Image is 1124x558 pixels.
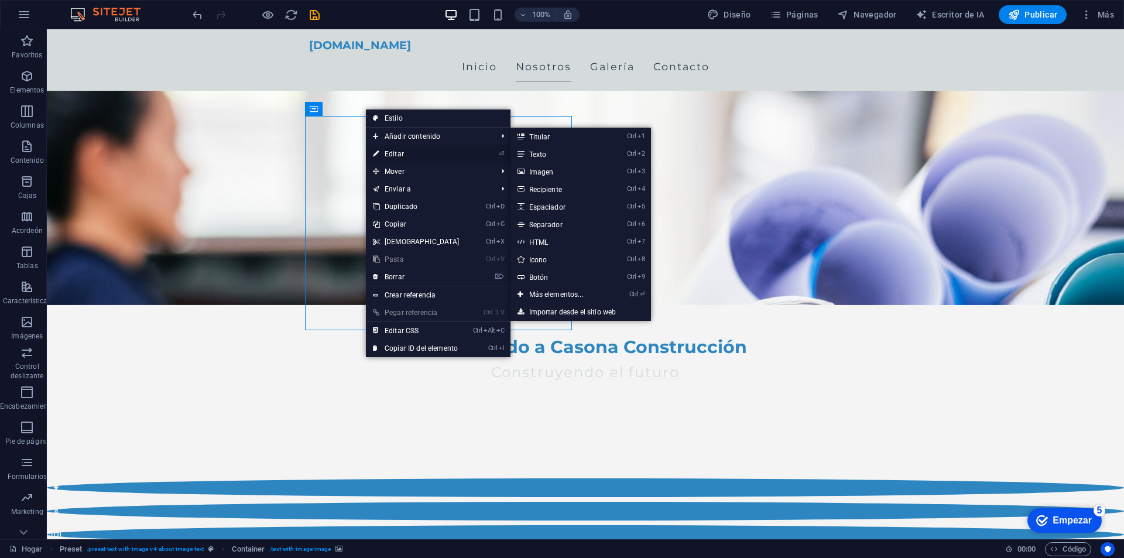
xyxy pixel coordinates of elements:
[510,180,607,198] a: Ctrl4Recipiente
[510,128,607,145] a: Ctrl1Titular
[501,220,504,228] font: C
[999,5,1067,24] button: Publicar
[385,132,440,141] font: Añadir contenido
[854,10,897,19] font: Navegador
[786,10,818,19] font: Páginas
[486,203,495,210] font: Ctrl
[90,3,95,13] font: 5
[11,156,44,165] font: Contenido
[9,542,43,556] a: Haga clic para cancelar la selección. Haga doble clic para abrir Páginas.
[1063,545,1086,553] font: Código
[640,290,645,298] font: ⏎
[529,168,554,176] font: Imagen
[642,220,645,228] font: 6
[366,215,467,233] a: CtrlCCopiar
[529,273,549,282] font: Botón
[11,121,44,129] font: Columnas
[724,10,751,19] font: Diseño
[642,255,645,263] font: 8
[529,221,563,229] font: Separador
[18,191,37,200] font: Cajas
[366,145,467,163] a: ⏎Editar
[642,273,645,280] font: 9
[563,9,573,20] i: Al cambiar el tamaño, se ajusta automáticamente el nivel de zoom para adaptarse al dispositivo el...
[366,304,467,321] a: Ctrl⇧VPegar referencia
[627,185,636,193] font: Ctrl
[510,145,607,163] a: Ctrl2Texto
[627,150,636,158] font: Ctrl
[385,150,404,158] font: Editar
[486,238,495,245] font: Ctrl
[1045,542,1091,556] button: Código
[765,5,823,24] button: Páginas
[832,5,902,24] button: Navegador
[501,238,504,245] font: X
[5,437,49,446] font: Pie de página
[1101,542,1115,556] button: Centrados en el usuario
[488,344,498,352] font: Ctrl
[529,290,584,299] font: Más elementos...
[515,8,556,22] button: 100%
[366,340,467,357] a: CtrlICopiar ID del elemento
[11,362,43,380] font: Control deslizante
[366,233,467,251] a: CtrlX[DEMOGRAPHIC_DATA]
[473,327,482,334] font: Ctrl
[510,215,607,233] a: Ctrl6Separador
[190,8,204,22] button: deshacer
[366,109,510,127] a: Estilo
[385,203,417,211] font: Duplicado
[510,286,607,303] a: Ctrl⏎Más elementos...
[366,251,467,268] a: CtrlVPasta
[385,238,460,246] font: [DEMOGRAPHIC_DATA]
[484,309,493,316] font: Ctrl
[366,180,493,198] a: Enviar a
[627,255,636,263] font: Ctrl
[702,5,756,24] button: Diseño
[501,309,504,316] font: V
[532,10,550,19] font: 100%
[12,51,42,59] font: Favoritos
[642,238,645,245] font: 7
[8,473,47,481] font: Formularios
[385,273,405,281] font: Borrar
[60,542,83,556] span: Click to select. Double-click to edit
[488,327,495,334] font: Alt
[932,10,985,19] font: Escritor de IA
[529,238,549,247] font: HTML
[10,86,44,94] font: Elementos
[385,255,404,263] font: Pasta
[702,5,756,24] div: Diseño (Ctrl+Alt+Y)
[529,133,550,141] font: Titular
[627,167,636,175] font: Ctrl
[208,546,214,552] i: This element is a customizable preset
[60,542,343,556] nav: migaja de pan
[366,268,467,286] a: ⌦Borrar
[385,291,436,299] font: Crear referencia
[510,251,607,268] a: Ctrl8Icono
[1024,10,1057,19] font: Publicar
[385,309,437,317] font: Pegar referencia
[307,8,321,22] button: ahorrar
[20,6,95,30] div: Empezar Quedan 5 elementos, 0 % completado
[501,255,504,263] font: V
[911,5,989,24] button: Escritor de IA
[16,262,38,270] font: Tablas
[1017,545,1036,553] font: 00:00
[1076,5,1119,24] button: Más
[385,114,403,122] font: Estilo
[627,203,636,210] font: Ctrl
[510,268,607,286] a: Ctrl9Botón
[499,150,504,158] font: ⏎
[366,198,467,215] a: CtrlDDuplicado
[529,150,547,159] font: Texto
[385,167,405,176] font: Mover
[642,185,645,193] font: 4
[11,332,43,340] font: Imágenes
[503,344,504,352] font: I
[385,344,458,352] font: Copiar ID del elemento
[385,185,411,193] font: Enviar a
[87,542,204,556] span: . preset-text-with-image-v4-about-image-text
[486,255,495,263] font: Ctrl
[510,163,607,180] a: Ctrl3Imagen
[67,8,155,22] img: Logotipo del editor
